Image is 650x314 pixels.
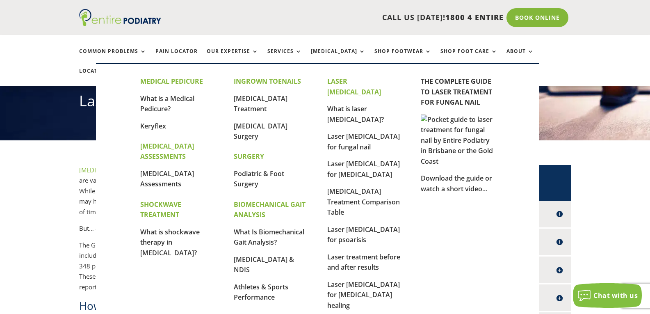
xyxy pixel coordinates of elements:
strong: [MEDICAL_DATA] ASSESSMENTS [140,142,194,161]
a: Podiatric & Foot Surgery [234,169,284,189]
a: Our Expertise [207,48,258,66]
a: Book Online [506,8,568,27]
a: Shop Footwear [374,48,431,66]
a: Laser [MEDICAL_DATA] for fungal nail [327,132,400,151]
strong: BIOMECHANICAL GAIT ANALYSIS [234,200,306,220]
a: Laser treatment before and after results [327,252,400,272]
a: What is laser [MEDICAL_DATA]? [327,104,384,124]
a: [MEDICAL_DATA] Surgery [234,121,287,141]
strong: INGROWN TOENAILS [234,77,301,86]
strong: LASER [MEDICAL_DATA] [327,77,381,96]
span: 1800 4 ENTIRE [445,12,504,22]
a: About [506,48,534,66]
a: Athletes & Sports Performance [234,282,288,302]
a: [MEDICAL_DATA] Assessments [140,169,194,189]
a: [MEDICAL_DATA] [79,166,127,174]
strong: SHOCKWAVE TREATMENT [140,200,181,220]
a: What is a Medical Pedicure? [140,94,194,114]
a: Locations [79,68,120,86]
p: The GenesisPlus laser system has been shown to have a high success rate in removing [MEDICAL_DATA... [79,240,398,299]
a: What is shockwave therapy in [MEDICAL_DATA]? [140,227,200,257]
p: are a common problem, with a prevalence rate of about 10% in and young adults. There are various ... [79,165,398,224]
a: [MEDICAL_DATA] Treatment [234,94,287,114]
a: Laser [MEDICAL_DATA] for [MEDICAL_DATA] healing [327,280,400,310]
strong: SURGERY [234,152,264,161]
h1: Laser [MEDICAL_DATA] for [MEDICAL_DATA] [79,91,571,115]
p: CALL US [DATE]! [193,12,504,23]
a: Services [267,48,302,66]
a: Download the guide or watch a short video... [421,174,492,193]
span: Chat with us [593,291,638,300]
a: Laser [MEDICAL_DATA] for psoarisis [327,225,400,245]
a: [MEDICAL_DATA] & NDIS [234,255,294,275]
a: Common Problems [79,48,146,66]
a: Laser [MEDICAL_DATA] for [MEDICAL_DATA] [327,159,400,179]
a: Pain Locator [155,48,198,66]
button: Chat with us [573,283,642,308]
img: Pocket guide to laser treatment for fungal nail by Entire Podiatry in Brisbane or the Gold Coast [421,115,495,167]
a: [MEDICAL_DATA] Treatment Comparison Table [327,187,400,217]
a: Shop Foot Care [440,48,497,66]
strong: MEDICAL PEDICURE [140,77,203,86]
a: Keryflex [140,121,166,131]
img: logo (1) [79,9,161,26]
a: [MEDICAL_DATA] [311,48,365,66]
a: Entire Podiatry [79,20,161,28]
a: What Is Biomechanical Gait Analysis? [234,227,304,247]
a: THE COMPLETE GUIDE TO LASER TREATMENT FOR FUNGAL NAIL [421,77,492,107]
p: But… another highly effective treatment option is now available! [79,223,398,240]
